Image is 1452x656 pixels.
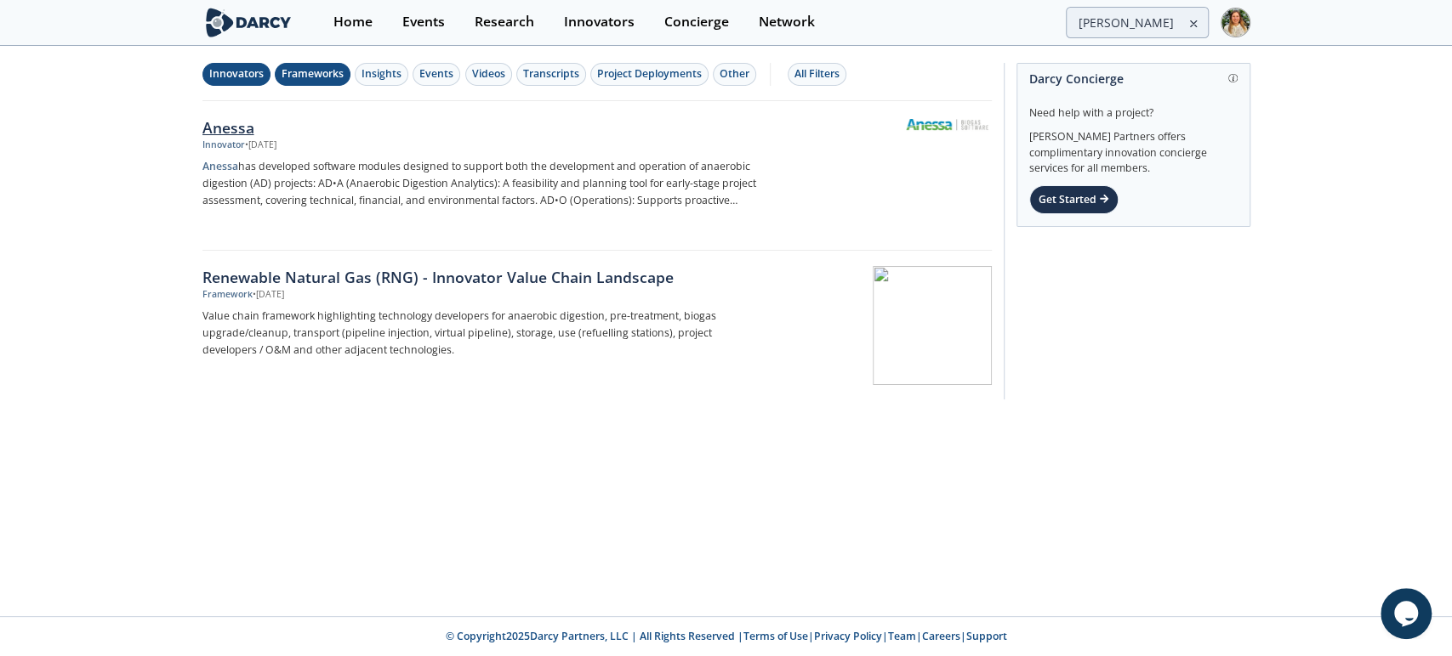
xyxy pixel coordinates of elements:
div: • [DATE] [253,288,284,302]
div: Insights [362,66,401,82]
p: has developed software modules designed to support both the development and operation of anaerobi... [202,158,766,209]
a: Team [888,629,916,643]
iframe: chat widget [1381,588,1435,639]
div: Events [419,66,453,82]
button: Other [713,63,756,86]
div: Darcy Concierge [1029,64,1238,93]
div: • [DATE] [245,139,276,152]
div: Videos [472,66,505,82]
a: Terms of Use [743,629,808,643]
img: information.svg [1228,74,1238,83]
div: Innovator [202,139,245,152]
button: Videos [465,63,512,86]
strong: Anessa [202,159,238,173]
div: Network [759,15,815,29]
input: Advanced Search [1066,7,1209,38]
div: Events [402,15,445,29]
img: Profile [1221,8,1250,37]
button: Innovators [202,63,270,86]
div: Project Deployments [597,66,702,82]
div: Frameworks [282,66,344,82]
a: Careers [922,629,960,643]
a: Support [966,629,1007,643]
div: Innovators [564,15,635,29]
div: All Filters [794,66,840,82]
button: Insights [355,63,408,86]
a: Privacy Policy [814,629,882,643]
div: Transcripts [523,66,579,82]
img: Anessa [905,119,988,130]
button: Project Deployments [590,63,709,86]
a: Renewable Natural Gas (RNG) - Innovator Value Chain Landscape Framework •[DATE] Value chain frame... [202,251,992,399]
div: Framework [202,288,253,302]
button: Events [413,63,460,86]
div: Concierge [664,15,729,29]
button: All Filters [788,63,846,86]
button: Frameworks [275,63,350,86]
p: © Copyright 2025 Darcy Partners, LLC | All Rights Reserved | | | | | [97,629,1356,644]
a: Anessa Innovator •[DATE] Anessahas developed software modules designed to support both the develo... [202,101,992,251]
p: Value chain framework highlighting technology developers for anaerobic digestion, pre-treatment, ... [202,308,766,359]
div: Renewable Natural Gas (RNG) - Innovator Value Chain Landscape [202,266,766,288]
div: Need help with a project? [1029,93,1238,121]
img: logo-wide.svg [202,8,295,37]
div: Other [720,66,749,82]
div: Home [333,15,373,29]
div: Anessa [202,116,766,139]
div: Get Started [1029,185,1119,214]
button: Transcripts [516,63,586,86]
div: Innovators [209,66,264,82]
div: [PERSON_NAME] Partners offers complimentary innovation concierge services for all members. [1029,121,1238,177]
div: Research [475,15,534,29]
